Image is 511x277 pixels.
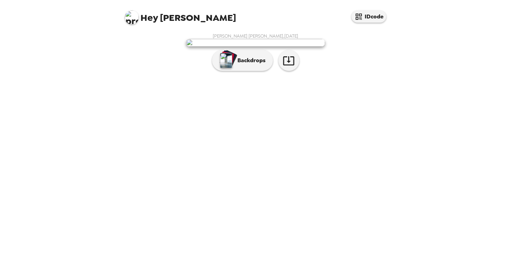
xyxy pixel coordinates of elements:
span: [PERSON_NAME] [125,7,236,23]
button: IDcode [351,10,386,23]
img: user [186,39,325,47]
span: [PERSON_NAME] [PERSON_NAME] , [DATE] [213,33,298,39]
img: profile pic [125,10,139,24]
button: Backdrops [212,50,273,71]
span: Hey [140,11,158,24]
p: Backdrops [234,56,266,65]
